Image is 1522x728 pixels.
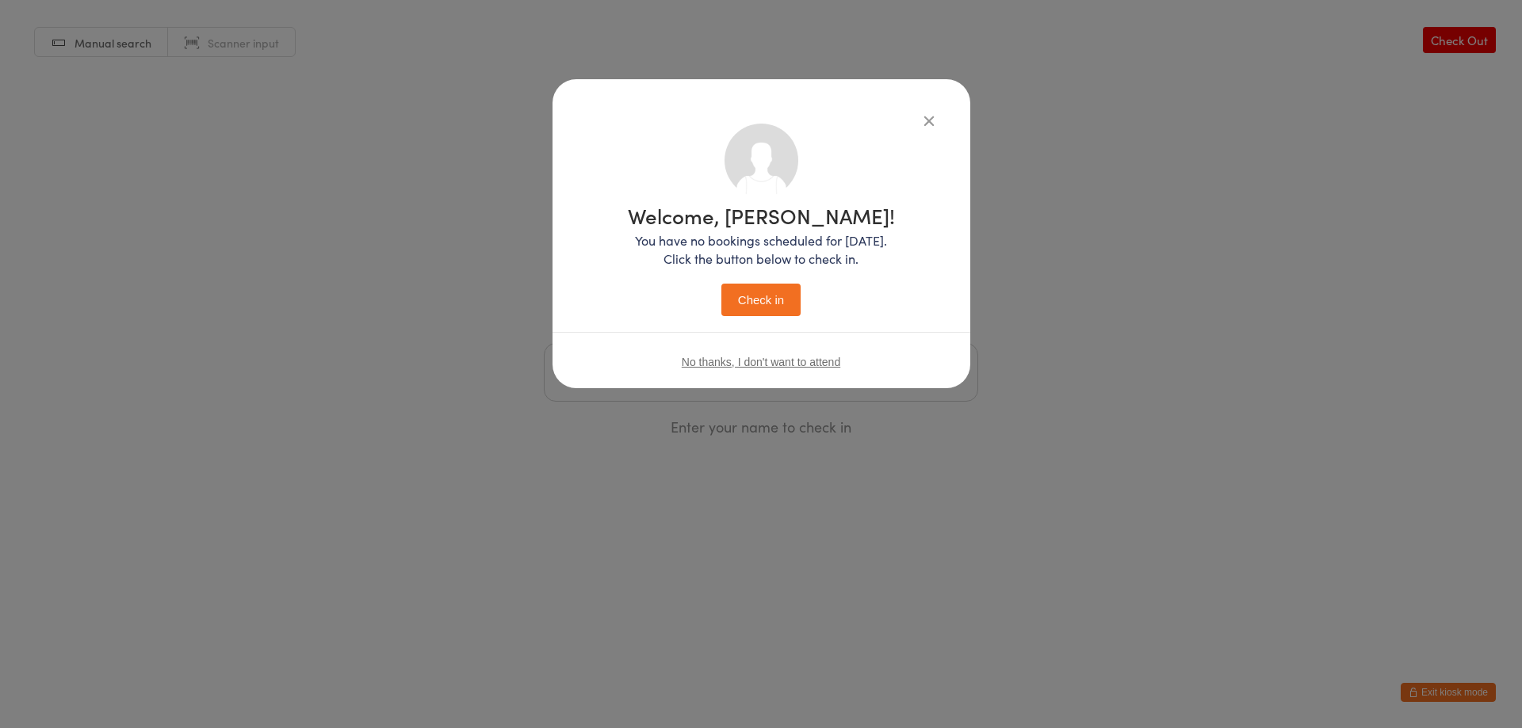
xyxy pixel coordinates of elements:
button: No thanks, I don't want to attend [682,356,840,368]
img: no_photo.png [725,124,798,197]
h1: Welcome, [PERSON_NAME]! [628,205,895,226]
button: Check in [721,284,801,316]
p: You have no bookings scheduled for [DATE]. Click the button below to check in. [628,231,895,268]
